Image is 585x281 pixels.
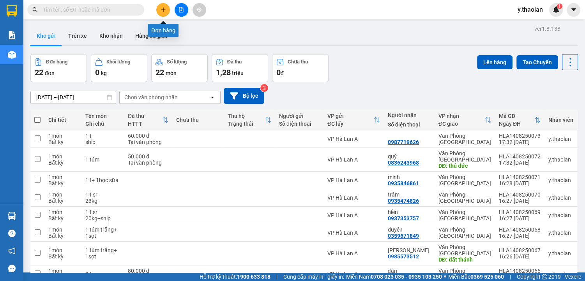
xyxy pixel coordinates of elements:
[438,209,491,221] div: Văn Phòng [GEOGRAPHIC_DATA]
[85,156,120,163] div: 1 túm
[570,6,577,13] span: caret-down
[477,55,513,69] button: Lên hàng
[45,70,55,76] span: đơn
[85,133,120,139] div: 1 t
[224,88,264,104] button: Bộ lọc
[548,136,573,142] div: y.thaolan
[327,250,380,256] div: VP Hà Lan A
[327,136,380,142] div: VP Hà Lan A
[435,110,495,130] th: Toggle SortBy
[388,247,431,253] div: tim
[8,247,16,255] span: notification
[48,198,78,204] div: Bất kỳ
[48,215,78,221] div: Bất kỳ
[62,26,93,45] button: Trên xe
[48,268,78,274] div: 1 món
[227,59,242,65] div: Đã thu
[438,150,491,163] div: Văn Phòng [GEOGRAPHIC_DATA]
[128,133,168,139] div: 60.000 đ
[499,113,534,119] div: Mã GD
[85,177,120,183] div: 1 t+ 1bọc sữa
[388,174,431,180] div: minh
[499,253,541,260] div: 16:26 [DATE]
[43,5,135,14] input: Tìm tên, số ĐT hoặc mã đơn
[48,191,78,198] div: 1 món
[283,272,344,281] span: Cung cấp máy in - giấy in:
[32,7,38,12] span: search
[129,26,174,45] button: Hàng đã giao
[128,268,168,274] div: 80.000 đ
[124,93,178,101] div: Chọn văn phòng nhận
[327,121,374,127] div: ĐC lấy
[156,68,164,77] span: 22
[85,215,120,221] div: 20kg--ship
[8,51,16,59] img: warehouse-icon
[388,253,419,260] div: 0985573512
[48,139,78,145] div: Bất kỳ
[232,70,244,76] span: triệu
[327,195,380,201] div: VP Hà Lan A
[388,233,419,239] div: 0359671849
[511,5,549,14] span: y.thaolan
[499,180,541,186] div: 16:28 [DATE]
[48,160,78,166] div: Bất kỳ
[438,191,491,204] div: Văn Phòng [GEOGRAPHIC_DATA]
[128,139,168,145] div: Tại văn phòng
[438,227,491,239] div: Văn Phòng [GEOGRAPHIC_DATA]
[176,117,220,123] div: Chưa thu
[548,195,573,201] div: y.thaolan
[30,54,87,82] button: Đơn hàng22đơn
[200,272,270,281] span: Hỗ trợ kỹ thuật:
[438,268,491,280] div: Văn Phòng [GEOGRAPHIC_DATA]
[388,121,431,128] div: Số điện thoại
[548,230,573,236] div: y.thaolan
[388,268,431,274] div: đàn
[371,274,442,280] strong: 0708 023 035 - 0935 103 250
[499,227,541,233] div: HLA1408250068
[85,271,120,277] div: 2 t
[388,112,431,118] div: Người nhận
[499,121,534,127] div: Ngày ĐH
[30,26,62,45] button: Kho gửi
[499,174,541,180] div: HLA1408250071
[438,174,491,186] div: Văn Phòng [GEOGRAPHIC_DATA]
[327,113,374,119] div: VP gửi
[548,117,573,123] div: Nhân viên
[128,153,168,160] div: 50.000 đ
[167,59,187,65] div: Số lượng
[548,271,573,277] div: y.thaolan
[438,121,485,127] div: ĐC giao
[85,139,120,145] div: ship
[46,59,67,65] div: Đơn hàng
[499,153,541,160] div: HLA1408250072
[35,68,43,77] span: 22
[85,121,120,127] div: Ghi chú
[48,133,78,139] div: 1 món
[48,227,78,233] div: 1 món
[548,156,573,163] div: y.thaolan
[323,110,384,130] th: Toggle SortBy
[438,163,491,169] div: DĐ: thủ đức
[388,191,431,198] div: trâm
[128,160,168,166] div: Tại văn phòng
[48,233,78,239] div: Bất kỳ
[499,133,541,139] div: HLA1408250073
[228,113,265,119] div: Thu hộ
[272,54,329,82] button: Chưa thu0đ
[388,160,419,166] div: 0836243968
[161,7,166,12] span: plus
[438,133,491,145] div: Văn Phòng [GEOGRAPHIC_DATA]
[124,110,172,130] th: Toggle SortBy
[444,275,446,278] span: ⚪️
[85,198,120,204] div: 23kg
[279,113,320,119] div: Người gửi
[548,250,573,256] div: y.thaolan
[209,94,216,100] svg: open
[438,256,491,263] div: DĐ: đất thánh
[288,59,308,65] div: Chưa thu
[499,247,541,253] div: HLA1408250067
[327,271,380,277] div: VP Hà Lan A
[470,274,504,280] strong: 0369 525 060
[8,31,16,39] img: solution-icon
[48,209,78,215] div: 1 món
